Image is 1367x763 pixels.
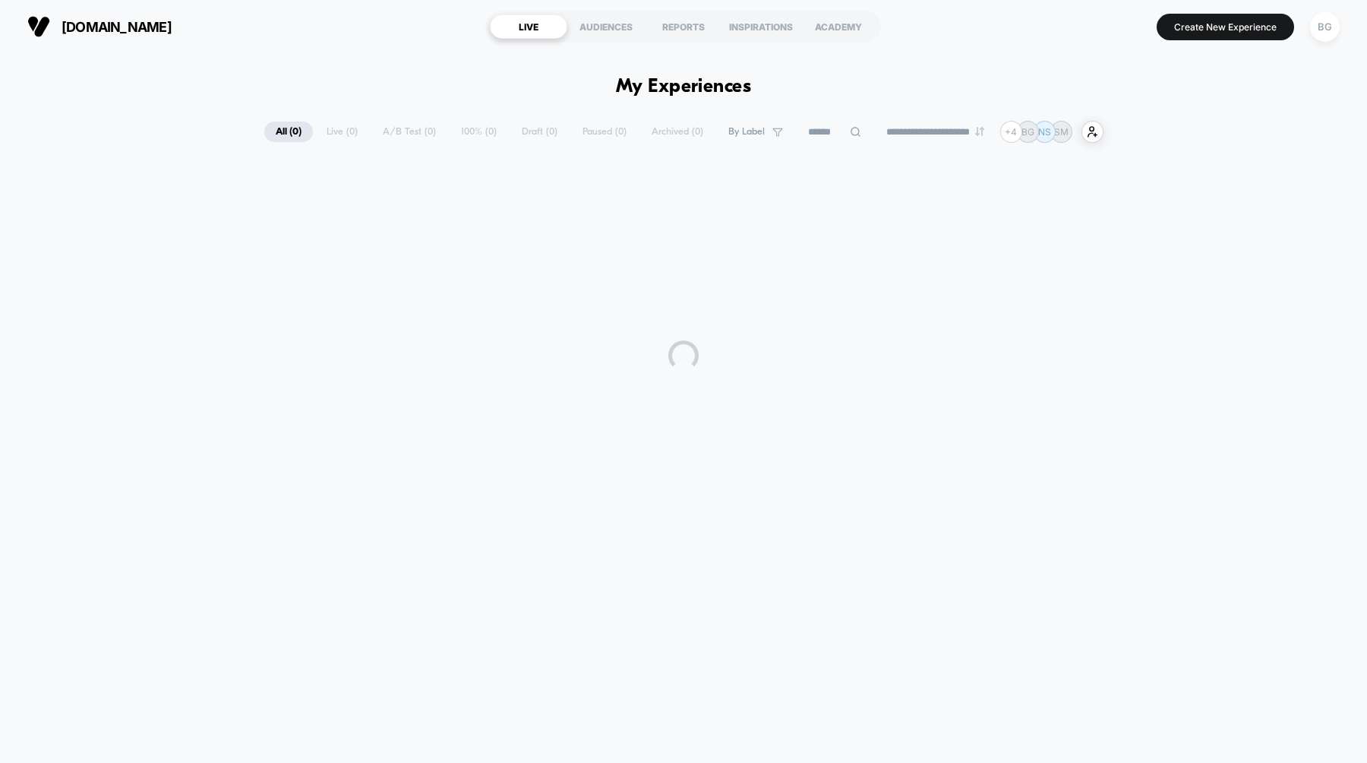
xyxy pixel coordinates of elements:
button: Create New Experience [1157,14,1294,40]
p: BG [1021,126,1034,138]
span: All ( 0 ) [264,122,313,142]
p: NS [1038,126,1051,138]
span: By Label [728,126,765,138]
div: REPORTS [645,14,722,39]
button: [DOMAIN_NAME] [23,14,176,39]
button: BG [1305,11,1344,43]
div: LIVE [490,14,567,39]
div: INSPIRATIONS [722,14,800,39]
div: BG [1310,12,1340,42]
div: + 4 [1000,121,1022,143]
h1: My Experiences [616,76,752,98]
div: ACADEMY [800,14,877,39]
p: SM [1054,126,1069,138]
div: AUDIENCES [567,14,645,39]
img: Visually logo [27,15,50,38]
img: end [975,127,984,136]
span: [DOMAIN_NAME] [62,19,172,35]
